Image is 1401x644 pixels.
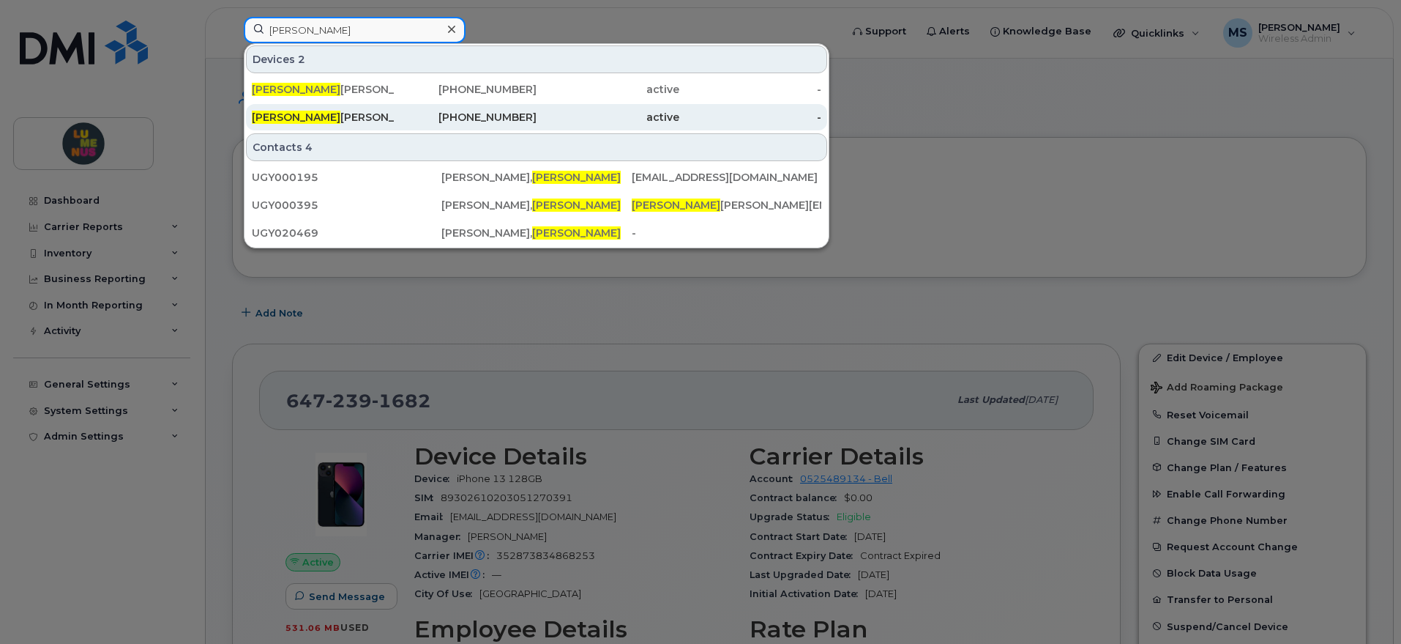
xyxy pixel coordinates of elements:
[532,226,621,240] span: [PERSON_NAME]
[246,220,827,246] a: UGY020469[PERSON_NAME],[PERSON_NAME]-
[632,198,821,212] div: [PERSON_NAME][EMAIL_ADDRESS][DOMAIN_NAME]
[632,170,821,185] div: [EMAIL_ADDRESS][DOMAIN_NAME]
[252,82,395,97] div: [PERSON_NAME]
[395,82,537,97] div: [PHONE_NUMBER]
[252,170,441,185] div: UGY000195
[252,110,395,125] div: [PERSON_NAME]
[632,226,821,240] div: -
[632,199,720,212] span: [PERSON_NAME]
[246,133,827,161] div: Contacts
[252,83,340,96] span: [PERSON_NAME]
[441,170,631,185] div: [PERSON_NAME],
[252,111,340,124] span: [PERSON_NAME]
[305,140,313,155] span: 4
[252,226,441,240] div: UGY020469
[532,171,621,184] span: [PERSON_NAME]
[252,198,441,212] div: UGY000395
[246,76,827,103] a: [PERSON_NAME][PERSON_NAME][PHONE_NUMBER]active-
[246,45,827,73] div: Devices
[246,192,827,218] a: UGY000395[PERSON_NAME],[PERSON_NAME][PERSON_NAME][PERSON_NAME][EMAIL_ADDRESS][DOMAIN_NAME]
[532,199,621,212] span: [PERSON_NAME]
[246,164,827,190] a: UGY000195[PERSON_NAME],[PERSON_NAME][EMAIL_ADDRESS][DOMAIN_NAME]
[679,110,822,125] div: -
[395,110,537,125] div: [PHONE_NUMBER]
[679,82,822,97] div: -
[298,52,305,67] span: 2
[246,104,827,130] a: [PERSON_NAME][PERSON_NAME][PHONE_NUMBER]active-
[537,82,679,97] div: active
[537,110,679,125] div: active
[441,226,631,240] div: [PERSON_NAME],
[441,198,631,212] div: [PERSON_NAME],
